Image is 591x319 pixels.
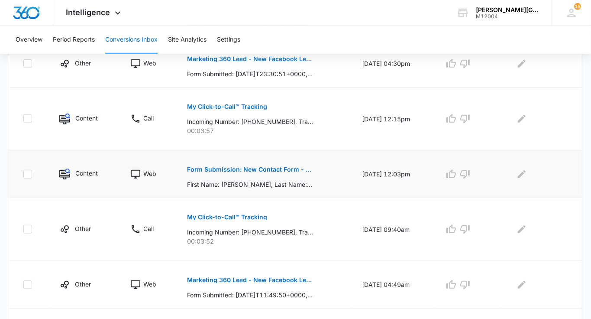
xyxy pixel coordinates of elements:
p: My Click-to-Call™ Tracking [187,104,267,110]
p: Form Submission: New Contact Form - [PERSON_NAME] Tennis [187,166,313,173]
td: [DATE] 04:30pm [352,40,434,88]
p: Form Submitted: [DATE]T23:30:51+0000, Name: [PERSON_NAME], Phone: [PHONE_NUMBER], Email: [EMAIL_A... [187,69,313,78]
button: Site Analytics [168,26,207,54]
p: Content [75,114,98,123]
button: Form Submission: New Contact Form - [PERSON_NAME] Tennis [187,159,313,180]
p: My Click-to-Call™ Tracking [187,214,267,220]
p: Marketing 360 Lead - New Facebook Lead - Tennis course [GEOGRAPHIC_DATA] [PERSON_NAME] form [187,56,313,62]
p: Marketing 360 Lead - New Facebook Lead - Tennis course [GEOGRAPHIC_DATA] [PERSON_NAME] form [187,277,313,283]
span: 15 [574,3,581,10]
button: Edit Comments [515,278,529,292]
button: Edit Comments [515,57,529,71]
span: Intelligence [66,8,110,17]
p: Web [144,169,157,178]
td: [DATE] 04:49am [352,261,434,309]
button: Settings [217,26,240,54]
p: Call [144,224,154,233]
p: Web [144,59,157,68]
p: Form Submitted: [DATE]T11:49:50+0000, Name: [PERSON_NAME], Phone: [PHONE_NUMBER], Email: [EMAIL_A... [187,290,313,299]
button: My Click-to-Call™ Tracking [187,207,267,228]
p: 00:03:57 [187,126,342,135]
p: Call [144,114,154,123]
button: Edit Comments [515,222,529,236]
button: Overview [16,26,42,54]
p: 00:03:52 [187,237,342,246]
button: Edit Comments [515,167,529,181]
td: [DATE] 12:03pm [352,150,434,198]
td: [DATE] 12:15pm [352,88,434,150]
p: Other [75,224,91,233]
p: Other [75,280,91,289]
button: Conversions Inbox [105,26,158,54]
p: Incoming Number: [PHONE_NUMBER], Tracking Number: [PHONE_NUMBER], Ring To: [PHONE_NUMBER], Caller... [187,117,313,126]
p: Web [144,280,157,289]
p: Content [75,169,98,178]
div: account name [476,7,539,13]
button: Period Reports [53,26,95,54]
td: [DATE] 09:40am [352,198,434,261]
div: account id [476,13,539,20]
button: Edit Comments [515,112,529,126]
button: Marketing 360 Lead - New Facebook Lead - Tennis course [GEOGRAPHIC_DATA] [PERSON_NAME] form [187,270,313,290]
button: My Click-to-Call™ Tracking [187,96,267,117]
p: Other [75,59,91,68]
div: notifications count [574,3,581,10]
button: Marketing 360 Lead - New Facebook Lead - Tennis course [GEOGRAPHIC_DATA] [PERSON_NAME] form [187,49,313,69]
p: First Name: [PERSON_NAME], Last Name: [PERSON_NAME], Email: [EMAIL_ADDRESS][DOMAIN_NAME], Phone: ... [187,180,313,189]
p: Incoming Number: [PHONE_NUMBER], Tracking Number: [PHONE_NUMBER], Ring To: [PHONE_NUMBER], Caller... [187,228,313,237]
